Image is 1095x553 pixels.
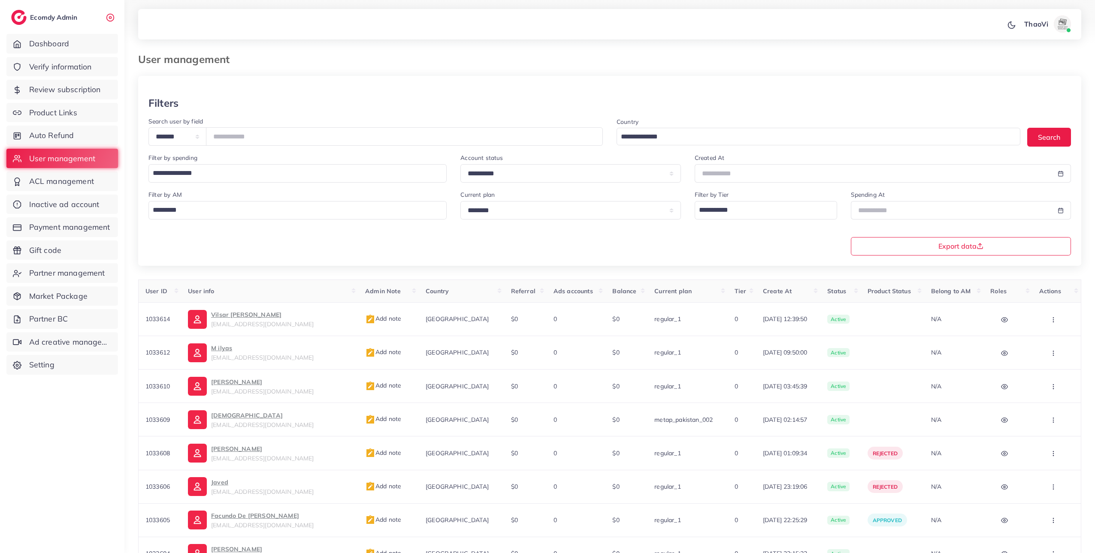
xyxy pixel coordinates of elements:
[365,515,375,525] img: admin_note.cdd0b510.svg
[29,267,105,279] span: Partner management
[511,516,518,524] span: $0
[30,13,79,21] h2: Ecomdy Admin
[148,164,447,183] div: Search for option
[148,97,178,109] h3: Filters
[6,34,118,54] a: Dashboard
[511,483,518,490] span: $0
[554,449,557,457] span: 0
[554,349,557,356] span: 0
[735,483,738,490] span: 0
[211,343,314,353] p: M ilyas
[460,190,495,199] label: Current plan
[426,382,489,390] span: [GEOGRAPHIC_DATA]
[29,38,69,49] span: Dashboard
[735,349,738,356] span: 0
[188,343,351,362] a: M ilyas[EMAIL_ADDRESS][DOMAIN_NAME]
[426,349,489,356] span: [GEOGRAPHIC_DATA]
[29,245,61,256] span: Gift code
[365,314,375,325] img: admin_note.cdd0b510.svg
[654,382,681,390] span: regular_1
[612,315,619,323] span: $0
[612,382,619,390] span: $0
[612,349,619,356] span: $0
[211,410,314,421] p: [DEMOGRAPHIC_DATA]
[6,332,118,352] a: Ad creative management
[365,481,375,492] img: admin_note.cdd0b510.svg
[6,286,118,306] a: Market Package
[654,516,681,524] span: regular_1
[365,287,401,295] span: Admin Note
[145,315,170,323] span: 1033614
[365,449,401,457] span: Add note
[145,287,167,295] span: User ID
[29,291,88,302] span: Market Package
[612,449,619,457] span: $0
[211,320,314,328] span: [EMAIL_ADDRESS][DOMAIN_NAME]
[1019,15,1074,33] a: ThaoViavatar
[188,310,207,329] img: ic-user-info.36bf1079.svg
[554,483,557,490] span: 0
[365,516,401,523] span: Add note
[6,217,118,237] a: Payment management
[511,315,518,323] span: $0
[460,153,503,162] label: Account status
[365,348,375,358] img: admin_note.cdd0b510.svg
[29,313,68,325] span: Partner BC
[148,190,182,199] label: Filter by AM
[511,449,518,457] span: $0
[148,201,447,219] div: Search for option
[365,348,401,356] span: Add note
[6,103,118,123] a: Product Links
[554,416,557,424] span: 0
[11,10,27,25] img: logo
[188,377,351,396] a: [PERSON_NAME][EMAIL_ADDRESS][DOMAIN_NAME]
[1024,19,1048,29] p: ThaoVi
[426,315,489,323] span: [GEOGRAPHIC_DATA]
[6,195,118,214] a: Inactive ad account
[827,482,850,491] span: active
[29,222,110,233] span: Payment management
[827,516,850,525] span: active
[931,516,941,524] span: N/A
[188,377,207,396] img: ic-user-info.36bf1079.svg
[511,287,535,295] span: Referral
[188,287,214,295] span: User info
[426,416,489,424] span: [GEOGRAPHIC_DATA]
[735,287,747,295] span: Tier
[868,287,911,295] span: Product Status
[211,477,314,487] p: Javed
[695,153,725,162] label: Created At
[6,149,118,168] a: User management
[6,263,118,283] a: Partner management
[931,449,941,457] span: N/A
[426,516,489,524] span: [GEOGRAPHIC_DATA]
[188,410,207,429] img: ic-user-info.36bf1079.svg
[612,483,619,490] span: $0
[211,521,314,529] span: [EMAIL_ADDRESS][DOMAIN_NAME]
[145,449,170,457] span: 1033608
[188,343,207,362] img: ic-user-info.36bf1079.svg
[654,287,692,295] span: Current plan
[554,287,593,295] span: Ads accounts
[763,516,814,524] span: [DATE] 22:25:29
[6,126,118,145] a: Auto Refund
[851,237,1071,255] button: Export data
[763,287,792,295] span: Create At
[873,484,898,490] span: rejected
[365,381,375,391] img: admin_note.cdd0b510.svg
[145,349,170,356] span: 1033612
[931,287,971,295] span: Belong to AM
[735,449,738,457] span: 0
[554,315,557,323] span: 0
[6,309,118,329] a: Partner BC
[188,477,207,496] img: ic-user-info.36bf1079.svg
[11,10,79,25] a: logoEcomdy Admin
[617,128,1020,145] div: Search for option
[938,243,983,249] span: Export data
[763,449,814,457] span: [DATE] 01:09:34
[511,416,518,424] span: $0
[29,199,100,210] span: Inactive ad account
[29,359,54,370] span: Setting
[365,448,375,458] img: admin_note.cdd0b510.svg
[763,315,814,323] span: [DATE] 12:39:50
